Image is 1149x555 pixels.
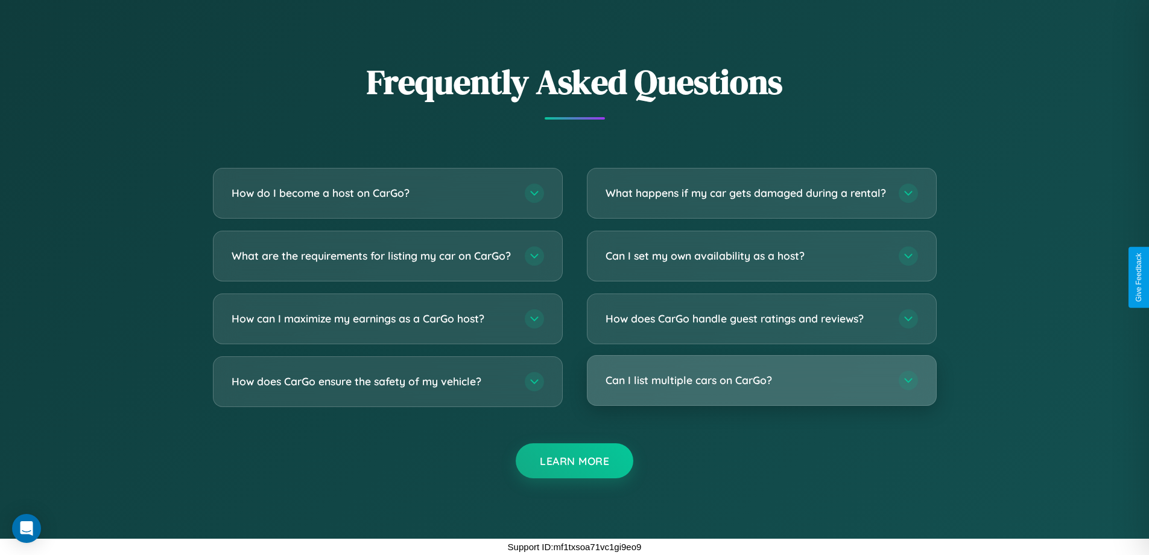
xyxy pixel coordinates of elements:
div: Give Feedback [1135,253,1143,302]
h3: How do I become a host on CarGo? [232,185,513,201]
h3: How does CarGo handle guest ratings and reviews? [606,311,887,326]
h3: How can I maximize my earnings as a CarGo host? [232,311,513,326]
h3: Can I list multiple cars on CarGo? [606,373,887,388]
p: Support ID: mf1txsoa71vc1gi9eo9 [508,539,642,555]
h3: What are the requirements for listing my car on CarGo? [232,248,513,263]
h2: Frequently Asked Questions [213,59,937,105]
h3: Can I set my own availability as a host? [606,248,887,263]
div: Open Intercom Messenger [12,514,41,543]
h3: How does CarGo ensure the safety of my vehicle? [232,374,513,389]
h3: What happens if my car gets damaged during a rental? [606,185,887,201]
button: Learn More [516,443,633,478]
